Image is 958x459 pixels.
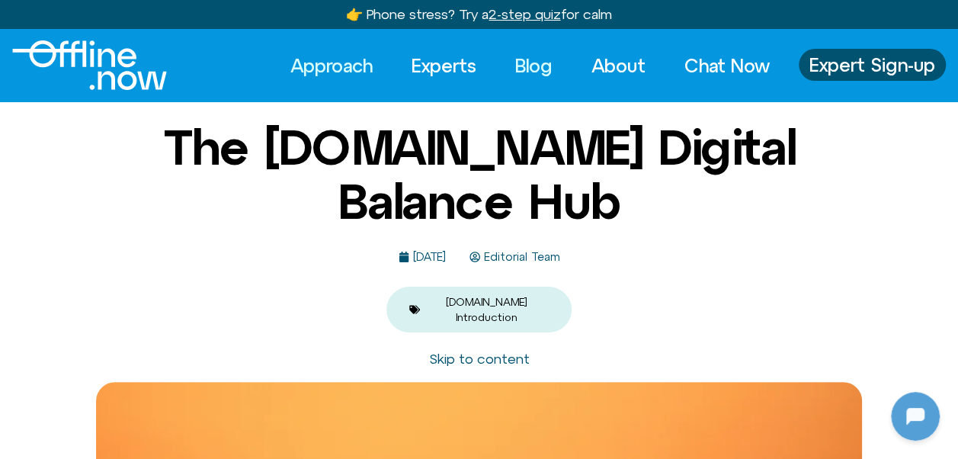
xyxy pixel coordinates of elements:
a: About [578,49,659,82]
iframe: Botpress [891,392,940,441]
span: Editorial Team [480,251,560,264]
a: Skip to content [429,351,530,367]
a: 👉 Phone stress? Try a2-step quizfor calm [346,6,611,22]
nav: Menu [277,49,783,82]
span: Expert Sign-up [809,55,935,75]
a: Approach [277,49,386,82]
img: Offline.Now logo in white. Text of the words offline.now with a line going through the "O" [12,40,167,90]
a: Experts [398,49,490,82]
a: Expert Sign-up [799,49,946,81]
time: [DATE] [413,250,446,263]
h1: The [DOMAIN_NAME] Digital Balance Hub [110,120,849,228]
a: Chat Now [671,49,783,82]
div: Logo [12,40,140,90]
u: 2-step quiz [489,6,560,22]
a: Editorial Team [469,251,560,264]
a: [DATE] [399,251,446,264]
a: [DOMAIN_NAME] Introduction [446,296,527,323]
a: Blog [501,49,566,82]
